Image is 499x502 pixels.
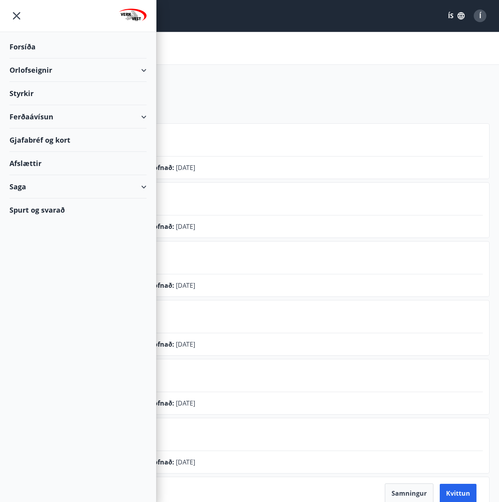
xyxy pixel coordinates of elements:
[479,11,481,20] span: Í
[147,163,174,172] span: Stofnað :
[176,222,195,231] span: [DATE]
[471,6,490,25] button: Í
[9,35,147,59] div: Forsíða
[147,458,174,466] span: Stofnað :
[176,281,195,290] span: [DATE]
[9,105,147,128] div: Ferðaávísun
[147,399,174,408] span: Stofnað :
[176,163,195,172] span: [DATE]
[9,59,147,82] div: Orlofseignir
[9,82,147,105] div: Styrkir
[176,399,195,408] span: [DATE]
[9,198,147,221] div: Spurt og svarað
[176,340,195,349] span: [DATE]
[119,9,147,25] img: union_logo
[9,128,147,152] div: Gjafabréf og kort
[147,340,174,349] span: Stofnað :
[444,9,469,23] button: ÍS
[9,9,24,23] button: menu
[147,281,174,290] span: Stofnað :
[9,175,147,198] div: Saga
[147,222,174,231] span: Stofnað :
[9,152,147,175] div: Afslættir
[176,458,195,466] span: [DATE]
